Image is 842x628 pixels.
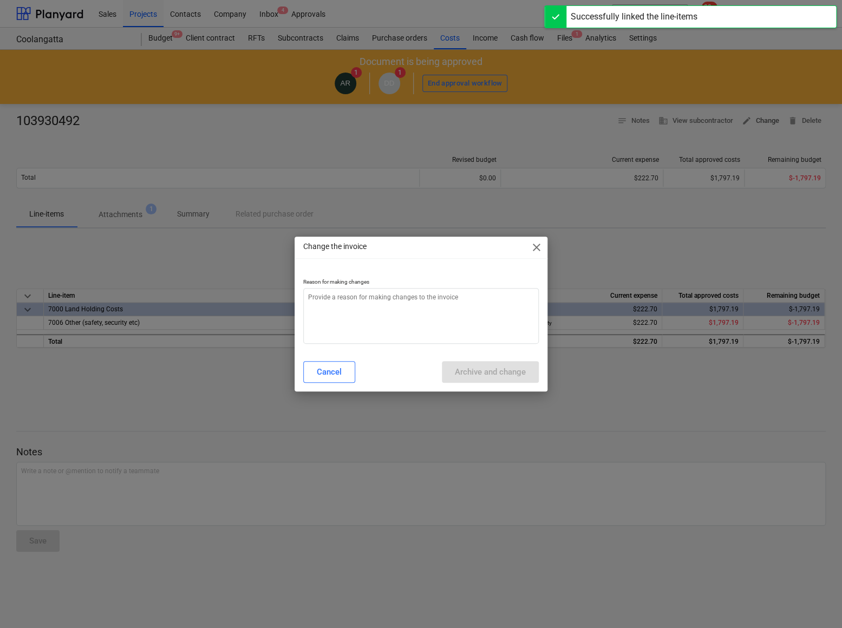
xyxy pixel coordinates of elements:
span: close [530,241,543,254]
div: Successfully linked the line-items [571,10,697,23]
p: Reason for making changes [303,278,539,287]
button: Cancel [303,361,355,383]
div: Cancel [317,365,342,379]
p: Change the invoice [303,241,367,252]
